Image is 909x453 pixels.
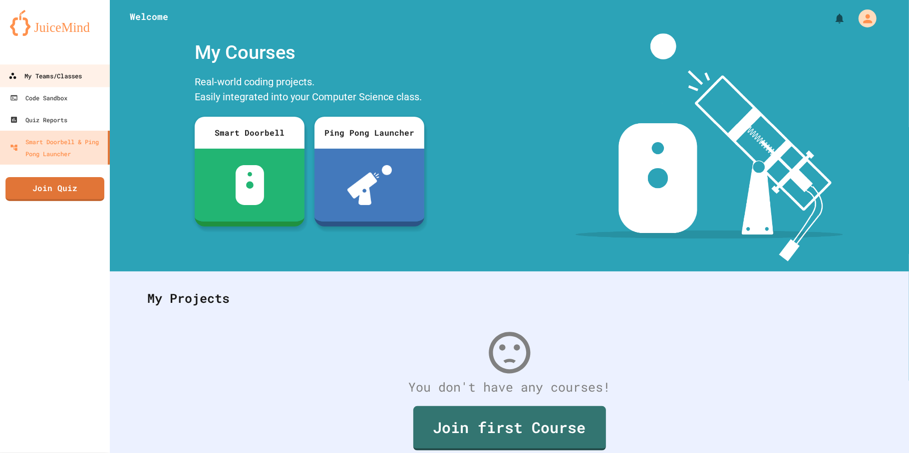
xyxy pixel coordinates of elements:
img: ppl-with-ball.png [347,165,392,205]
div: You don't have any courses! [137,378,882,397]
a: Join Quiz [5,177,104,201]
img: banner-image-my-projects.png [576,33,843,261]
div: My Teams/Classes [8,70,82,82]
div: My Notifications [815,10,848,27]
div: Smart Doorbell [195,117,304,149]
div: Ping Pong Launcher [314,117,424,149]
a: Join first Course [413,406,606,451]
div: Code Sandbox [10,92,67,104]
div: Smart Doorbell & Ping Pong Launcher [10,136,104,160]
img: sdb-white.svg [236,165,264,205]
div: My Courses [190,33,429,72]
div: My Account [848,7,879,30]
div: My Projects [137,279,882,318]
div: Real-world coding projects. Easily integrated into your Computer Science class. [190,72,429,109]
div: Quiz Reports [10,114,67,126]
img: logo-orange.svg [10,10,100,36]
